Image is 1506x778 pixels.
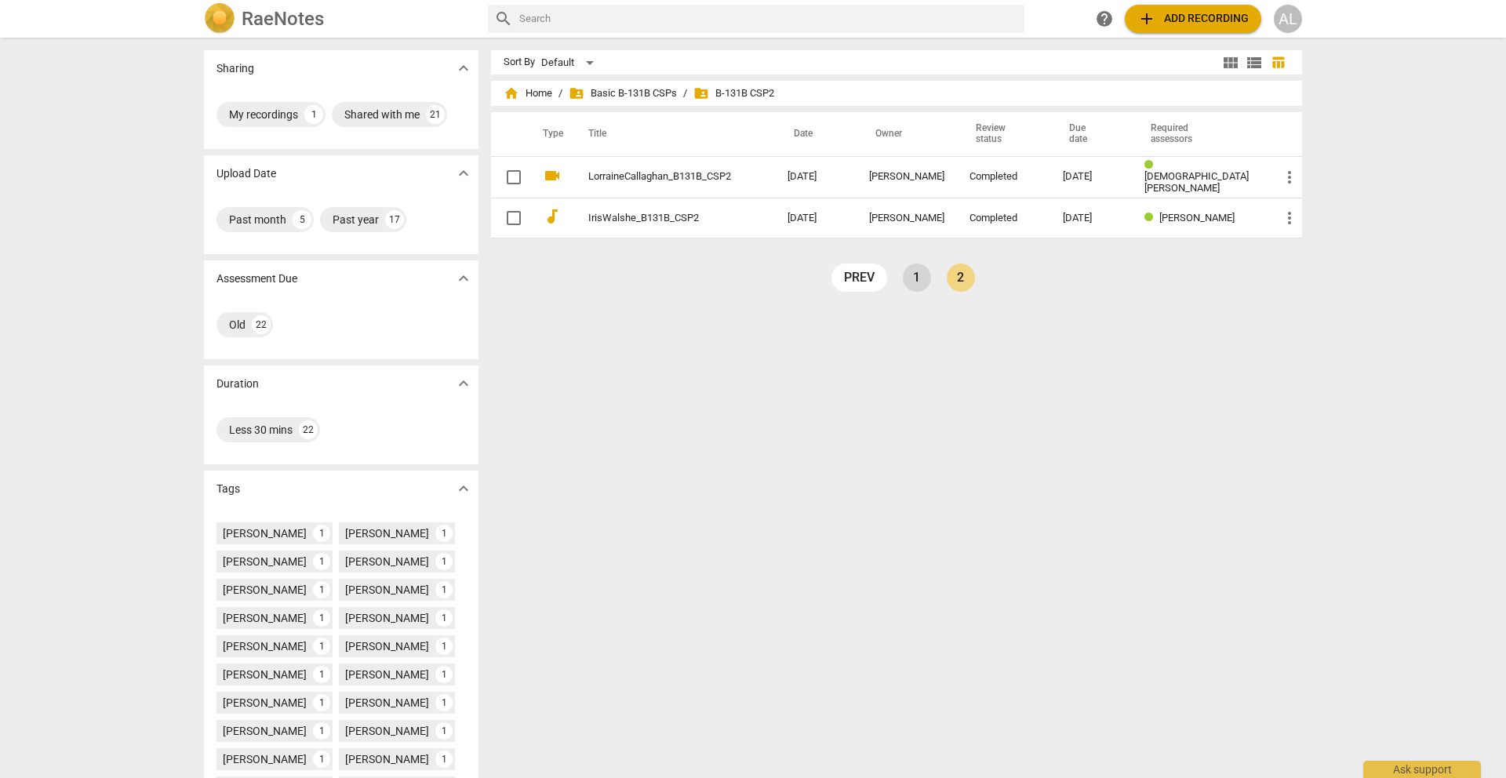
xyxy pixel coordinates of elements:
[345,582,429,598] div: [PERSON_NAME]
[869,213,944,224] div: [PERSON_NAME]
[775,112,857,156] th: Date
[452,267,475,290] button: Show more
[204,3,475,35] a: LogoRaeNotes
[216,271,297,287] p: Assessment Due
[969,171,1038,183] div: Completed
[957,112,1050,156] th: Review status
[452,162,475,185] button: Show more
[775,198,857,238] td: [DATE]
[1144,212,1159,224] span: Review status: completed
[345,667,429,682] div: [PERSON_NAME]
[216,481,240,497] p: Tags
[693,85,774,101] span: B-131B CSP2
[223,667,307,682] div: [PERSON_NAME]
[299,420,318,439] div: 22
[435,553,453,570] div: 1
[504,85,552,101] span: Home
[223,554,307,569] div: [PERSON_NAME]
[385,210,404,229] div: 17
[435,525,453,542] div: 1
[1144,159,1159,171] span: Review status: completed
[223,751,307,767] div: [PERSON_NAME]
[345,723,429,739] div: [PERSON_NAME]
[345,525,429,541] div: [PERSON_NAME]
[452,477,475,500] button: Show more
[313,722,330,740] div: 1
[435,722,453,740] div: 1
[530,112,569,156] th: Type
[543,207,562,226] span: audiotrack
[229,107,298,122] div: My recordings
[1274,5,1302,33] div: AL
[588,213,731,224] a: IrisWalshe_B131B_CSP2
[569,85,584,101] span: folder_shared
[426,105,445,124] div: 21
[1242,51,1266,75] button: List view
[313,525,330,542] div: 1
[693,85,709,101] span: folder_shared
[1363,761,1481,778] div: Ask support
[216,165,276,182] p: Upload Date
[313,581,330,598] div: 1
[229,317,246,333] div: Old
[857,112,957,156] th: Owner
[345,610,429,626] div: [PERSON_NAME]
[543,166,562,185] span: videocam
[304,105,323,124] div: 1
[223,723,307,739] div: [PERSON_NAME]
[435,638,453,655] div: 1
[313,666,330,683] div: 1
[435,751,453,768] div: 1
[494,9,513,28] span: search
[313,751,330,768] div: 1
[1090,5,1119,33] a: Help
[1132,112,1268,156] th: Required assessors
[216,376,259,392] p: Duration
[454,374,473,393] span: expand_more
[454,479,473,498] span: expand_more
[345,554,429,569] div: [PERSON_NAME]
[1063,171,1119,183] div: [DATE]
[1063,213,1119,224] div: [DATE]
[1159,212,1235,224] span: [PERSON_NAME]
[1280,209,1299,227] span: more_vert
[1266,51,1290,75] button: Table view
[1095,9,1114,28] span: help
[1137,9,1249,28] span: Add recording
[223,582,307,598] div: [PERSON_NAME]
[435,666,453,683] div: 1
[1219,51,1242,75] button: Tile view
[313,553,330,570] div: 1
[1137,9,1156,28] span: add
[588,171,731,183] a: LorraineCallaghan_B131B_CSP2
[345,695,429,711] div: [PERSON_NAME]
[293,210,311,229] div: 5
[313,638,330,655] div: 1
[454,59,473,78] span: expand_more
[1271,55,1286,70] span: table_chart
[345,638,429,654] div: [PERSON_NAME]
[454,164,473,183] span: expand_more
[313,609,330,627] div: 1
[504,85,519,101] span: home
[569,112,775,156] th: Title
[223,695,307,711] div: [PERSON_NAME]
[223,525,307,541] div: [PERSON_NAME]
[903,264,931,292] a: Page 1
[869,171,944,183] div: [PERSON_NAME]
[1125,5,1261,33] button: Upload
[1050,112,1132,156] th: Due date
[558,88,562,100] span: /
[1245,53,1264,72] span: view_list
[313,694,330,711] div: 1
[775,156,857,198] td: [DATE]
[223,638,307,654] div: [PERSON_NAME]
[541,50,599,75] div: Default
[452,56,475,80] button: Show more
[435,581,453,598] div: 1
[504,56,535,68] div: Sort By
[947,264,975,292] a: Page 2 is your current page
[454,269,473,288] span: expand_more
[333,212,379,227] div: Past year
[344,107,420,122] div: Shared with me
